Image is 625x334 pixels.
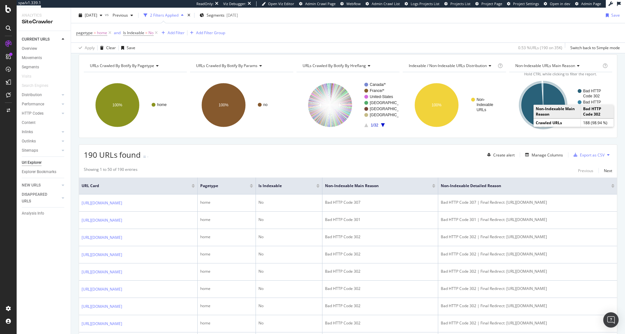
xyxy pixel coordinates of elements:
a: CURRENT URLS [22,36,60,43]
text: 100% [113,103,123,107]
button: Next [604,167,612,174]
div: Bad HTTP Code 302 [325,303,435,309]
div: Bad HTTP Code 302 [325,320,435,326]
span: = [145,30,147,35]
span: Open in dev [550,1,570,6]
div: Overview [22,45,37,52]
div: Viz Debugger: [223,1,246,6]
text: Indexable [477,102,493,107]
div: Bad HTTP Code 302 [325,251,435,257]
span: Admin Crawl List [372,1,400,6]
button: Segments[DATE] [197,10,241,20]
span: Hold CTRL while clicking to filter the report. [524,72,597,76]
div: Save [611,12,620,18]
a: Visits [22,73,38,80]
div: [DATE] [226,12,238,18]
a: [URL][DOMAIN_NAME] [82,269,122,275]
span: vs [105,12,110,17]
a: Project Page [475,1,502,6]
button: Switch back to Simple mode [568,43,620,53]
text: Canada/* [370,82,386,87]
text: Bad HTTP [583,100,601,104]
div: Search Engines [22,82,48,89]
span: URLs Crawled By Botify By pagetype [90,63,154,68]
div: Bad HTTP Code 302 | Final Redirect: [URL][DOMAIN_NAME] [441,234,614,240]
div: Create alert [493,152,515,158]
div: home [200,269,253,274]
div: No [258,269,320,274]
div: No [258,303,320,309]
div: Outlinks [22,138,36,145]
a: Outlinks [22,138,60,145]
text: no [263,102,268,107]
button: and [114,30,121,36]
div: home [200,200,253,205]
td: 188 (98.94 %) [581,119,613,127]
div: home [200,286,253,292]
a: Movements [22,55,66,61]
button: Save [119,43,135,53]
a: [URL][DOMAIN_NAME] [82,252,122,258]
text: [GEOGRAPHIC_DATA] [370,101,410,105]
a: [URL][DOMAIN_NAME] [82,200,122,206]
span: Project Page [481,1,502,6]
a: Webflow [340,1,361,6]
text: Non- [477,97,485,102]
div: Bad HTTP Code 302 | Final Redirect: [URL][DOMAIN_NAME] [441,269,614,274]
svg: A chart. [297,77,399,133]
text: 100% [219,103,229,107]
svg: A chart. [84,77,186,133]
div: No [258,217,320,223]
div: Bad HTTP Code 307 [325,200,435,205]
span: home [97,28,107,37]
text: United-States [370,95,393,99]
div: Bad HTTP Code 302 | Final Redirect: [URL][DOMAIN_NAME] [441,251,614,257]
div: Segments [22,64,39,71]
div: NEW URLS [22,182,41,189]
div: CURRENT URLS [22,36,50,43]
div: SiteCrawler [22,18,66,26]
text: France/* [370,88,384,93]
button: Add Filter [159,29,185,37]
span: 190 URLs found [84,149,141,160]
text: 100% [432,103,442,107]
a: Logs Projects List [405,1,439,6]
span: Open Viz Editor [268,1,294,6]
div: Bad HTTP Code 301 | Final Redirect: [URL][DOMAIN_NAME] [441,217,614,223]
a: Content [22,119,66,126]
a: NEW URLS [22,182,60,189]
span: Previous [110,12,128,18]
div: Bad HTTP Code 302 | Final Redirect: [URL][DOMAIN_NAME] [441,303,614,309]
svg: A chart. [190,77,292,133]
div: Sitemaps [22,147,38,154]
span: Logs Projects List [411,1,439,6]
span: Is Indexable [258,183,307,189]
div: Inlinks [22,129,33,135]
td: Crawled URLs [534,119,581,127]
a: Explorer Bookmarks [22,169,66,175]
span: Projects List [450,1,471,6]
a: Open in dev [544,1,570,6]
div: Explorer Bookmarks [22,169,56,175]
span: URLs Crawled By Botify By hreflang [303,63,366,68]
div: Bad HTTP Code 302 [325,286,435,292]
a: [URL][DOMAIN_NAME] [82,217,122,224]
div: Content [22,119,36,126]
div: Bad HTTP Code 301 [325,217,435,223]
a: [URL][DOMAIN_NAME] [82,286,122,292]
a: [URL][DOMAIN_NAME] [82,234,122,241]
div: Clear [106,45,116,50]
div: Export as CSV [580,152,605,158]
a: HTTP Codes [22,110,60,117]
td: Non-Indexable Main Reason [534,105,581,118]
h4: URLs Crawled By Botify By pagetype [89,61,181,71]
a: [URL][DOMAIN_NAME] [82,303,122,310]
div: home [200,320,253,326]
button: Apply [76,43,95,53]
text: Code 302 [583,94,600,98]
div: home [200,217,253,223]
span: Is Indexable [123,30,144,35]
button: Add Filter Group [187,29,225,37]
